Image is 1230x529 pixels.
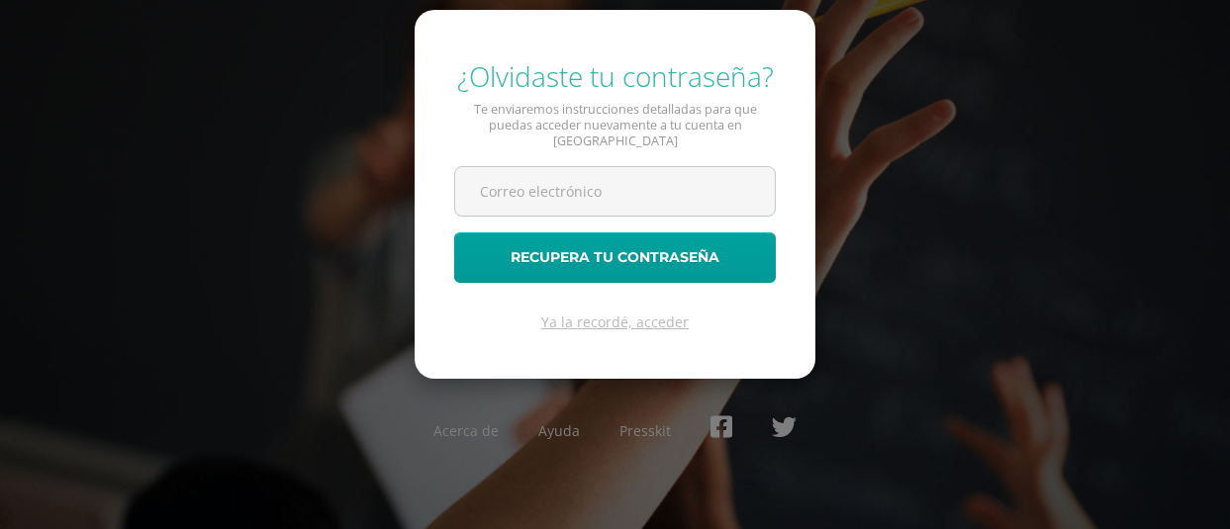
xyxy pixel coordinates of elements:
p: Te enviaremos instrucciones detalladas para que puedas acceder nuevamente a tu cuenta en [GEOGRAP... [454,102,776,150]
a: Acerca de [433,421,499,440]
button: Recupera tu contraseña [454,232,776,283]
a: Presskit [619,421,671,440]
a: Ayuda [538,421,580,440]
div: ¿Olvidaste tu contraseña? [454,57,776,95]
a: Ya la recordé, acceder [541,312,689,331]
input: Correo electrónico [455,167,775,216]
